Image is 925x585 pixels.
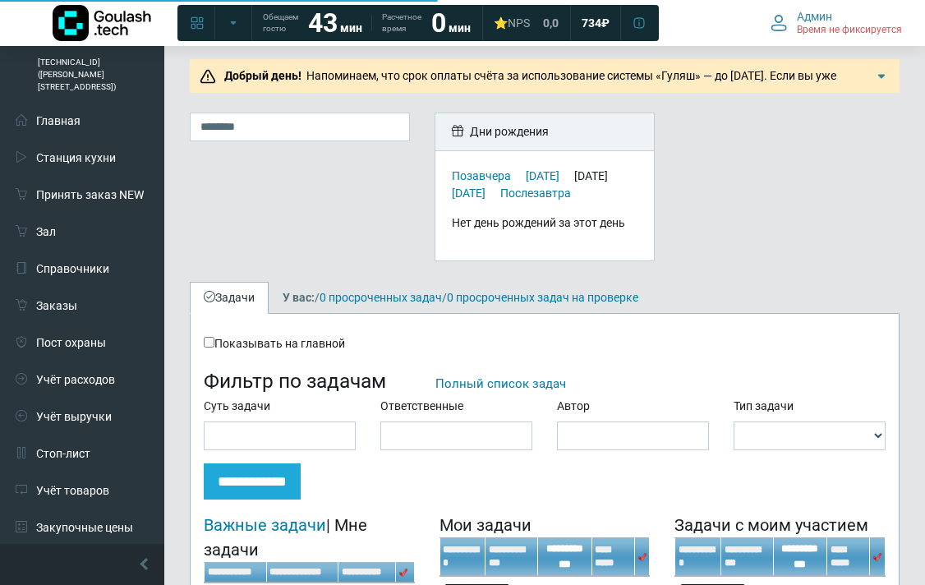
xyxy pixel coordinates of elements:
[204,398,270,415] label: Суть задачи
[484,8,568,38] a: ⭐NPS 0,0
[572,8,619,38] a: 734 ₽
[797,9,832,24] span: Админ
[204,513,415,562] div: | Мне задачи
[263,12,298,35] span: Обещаем гостю
[449,21,471,35] span: мин
[494,16,530,30] div: ⭐
[452,187,486,200] a: [DATE]
[543,16,559,30] span: 0,0
[582,16,601,30] span: 734
[873,68,890,85] img: Подробнее
[674,513,886,537] div: Задачи с моим участием
[270,289,651,306] div: / /
[53,5,151,41] img: Логотип компании Goulash.tech
[200,68,216,85] img: Предупреждение
[204,369,886,393] h3: Фильтр по задачам
[439,513,651,537] div: Мои задачи
[447,291,638,304] a: 0 просроченных задач на проверке
[204,515,326,535] a: Важные задачи
[452,169,511,182] a: Позавчера
[435,113,654,151] div: Дни рождения
[452,214,637,232] div: Нет день рождений за этот день
[340,21,362,35] span: мин
[601,16,610,30] span: ₽
[190,282,269,314] a: Задачи
[435,376,566,391] a: Полный список задач
[219,69,872,117] span: Напоминаем, что срок оплаты счёта за использование системы «Гуляш» — до [DATE]. Если вы уже произ...
[761,6,912,40] button: Админ Время не фиксируется
[734,398,794,415] label: Тип задачи
[526,169,559,182] a: [DATE]
[283,291,315,304] b: У вас:
[224,69,301,82] b: Добрый день!
[204,335,886,352] div: Показывать на главной
[382,12,421,35] span: Расчетное время
[508,16,530,30] span: NPS
[320,291,442,304] a: 0 просроченных задач
[500,187,571,200] a: Послезавтра
[574,169,620,182] div: [DATE]
[797,24,902,37] span: Время не фиксируется
[431,7,446,39] strong: 0
[380,398,463,415] label: Ответственные
[557,398,590,415] label: Автор
[253,8,481,38] a: Обещаем гостю 43 мин Расчетное время 0 мин
[308,7,338,39] strong: 43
